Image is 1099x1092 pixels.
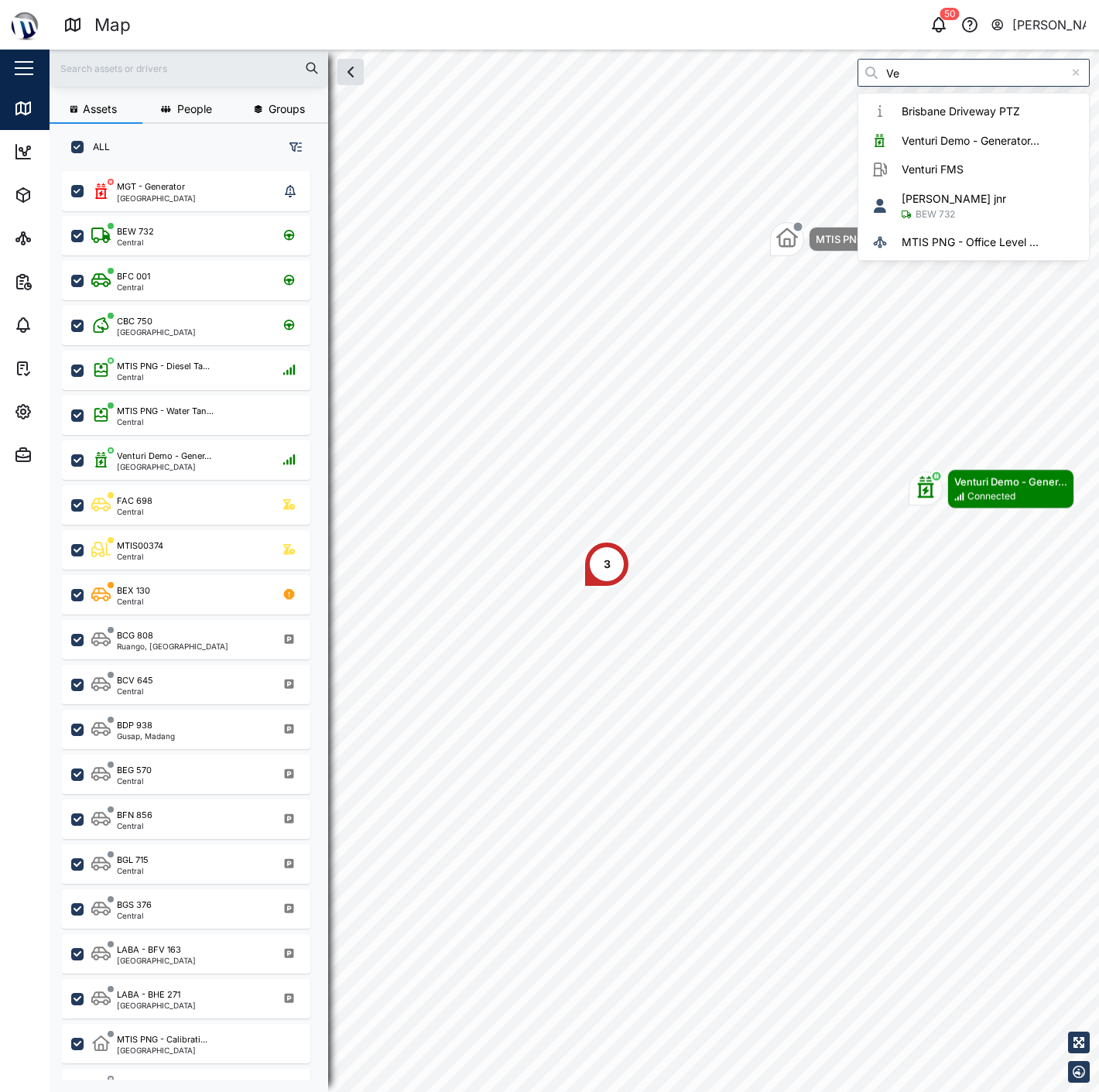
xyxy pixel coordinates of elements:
div: Dashboard [40,143,110,160]
div: [GEOGRAPHIC_DATA] [117,1046,207,1054]
div: Connected [967,489,1015,504]
div: Central [117,238,154,246]
div: MTIS PNG - Water Tan... [117,405,214,418]
div: MTIS PNG - Office Level ... [902,234,1039,251]
div: BEW 732 [117,225,154,238]
div: grid [62,166,327,1080]
div: Central [117,597,150,605]
div: [PERSON_NAME] [1012,15,1087,35]
div: BGL 715 [117,854,149,867]
div: Settings [40,403,95,420]
div: Central [117,373,210,381]
div: Venturi Demo - Gener... [954,474,1067,489]
div: Tasks [40,360,83,377]
div: Venturi FMS [902,161,964,178]
div: Central [117,418,214,426]
div: Central [117,867,149,875]
span: People [177,104,212,115]
div: Alarms [40,317,88,334]
img: Main Logo [8,8,42,42]
div: Ruango, [GEOGRAPHIC_DATA] [117,642,228,650]
input: Search by People, Asset, Geozone or Place [858,59,1090,87]
div: Venturi Demo - Gener... [117,450,211,463]
div: [GEOGRAPHIC_DATA] [117,463,211,471]
div: MTIS PNG - Diesel Ta... [117,360,210,373]
div: Assets [40,187,88,204]
div: Venturi Demo - Generator... [902,132,1039,149]
div: CBC 750 [117,315,152,328]
div: Central [117,687,153,695]
div: MTIS PNG - Calibrati... [816,231,922,247]
div: LABA - BFV 163 [117,943,181,957]
div: BCG 808 [117,629,153,642]
div: BGS 376 [117,899,152,912]
div: [GEOGRAPHIC_DATA] [117,194,196,202]
div: MTIS PNG - Generator... [117,1078,213,1091]
div: Map marker [770,222,929,256]
div: [GEOGRAPHIC_DATA] [117,1001,196,1009]
div: Brisbane Driveway PTZ [902,103,1020,120]
div: MTIS00374 [117,539,163,553]
span: Groups [269,104,305,115]
div: Map [94,12,131,39]
div: Central [117,822,152,830]
div: [GEOGRAPHIC_DATA] [117,328,196,336]
div: BCV 645 [117,674,153,687]
label: ALL [84,141,110,153]
div: Central [117,283,150,291]
div: Gusap, Madang [117,732,175,740]
div: Map marker [909,469,1074,508]
div: Map [40,100,75,117]
div: Central [117,553,163,560]
div: BEW 732 [916,207,955,222]
button: [PERSON_NAME] [990,14,1087,36]
div: Admin [40,447,86,464]
div: MTIS PNG - Calibrati... [117,1033,207,1046]
div: FAC 698 [117,495,152,508]
div: 50 [940,8,960,20]
div: BFN 856 [117,809,152,822]
div: BDP 938 [117,719,152,732]
div: BEG 570 [117,764,152,777]
div: BEX 130 [117,584,150,597]
div: [PERSON_NAME] jnr [902,190,1006,207]
input: Search assets or drivers [59,56,319,80]
div: Map marker [584,541,630,587]
div: Reports [40,273,93,290]
canvas: Map [50,50,1099,1092]
span: Assets [83,104,117,115]
div: Central [117,777,152,785]
div: [GEOGRAPHIC_DATA] [117,957,196,964]
div: Central [117,508,152,515]
div: Central [117,912,152,919]
div: 3 [604,556,611,573]
div: Sites [40,230,77,247]
div: BFC 001 [117,270,150,283]
div: MGT - Generator [117,180,185,193]
div: LABA - BHE 271 [117,988,180,1001]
